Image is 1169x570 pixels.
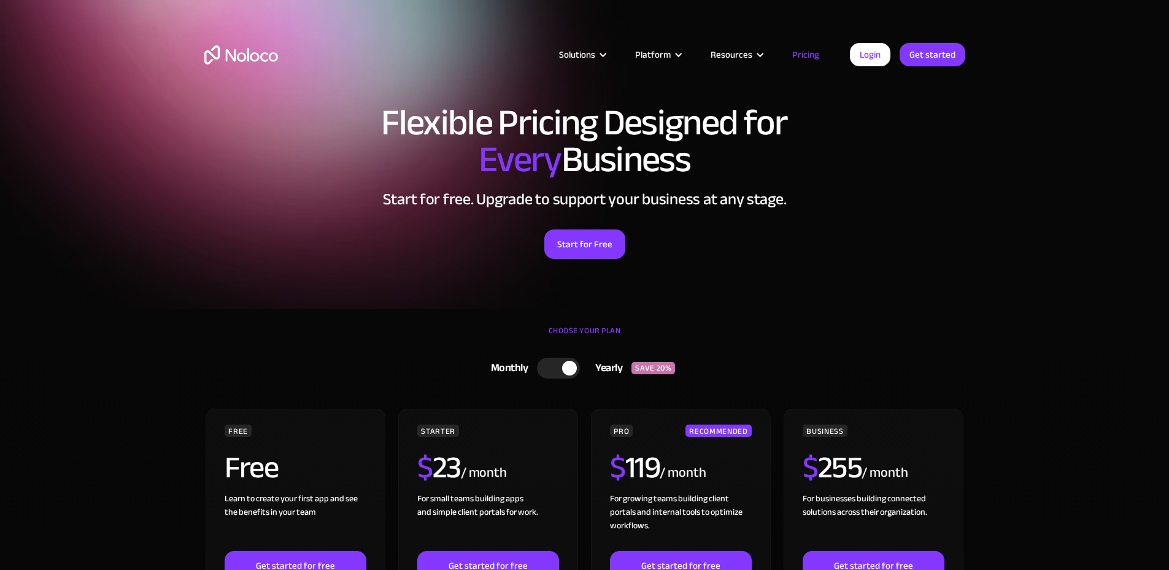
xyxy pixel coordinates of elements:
[204,322,965,352] div: CHOOSE YOUR PLAN
[660,463,706,483] div: / month
[559,47,595,63] div: Solutions
[580,359,631,377] div: Yearly
[685,425,751,437] div: RECOMMENDED
[631,362,675,374] div: SAVE 20%
[850,43,890,66] a: Login
[204,190,965,209] h2: Start for free. Upgrade to support your business at any stage.
[417,439,433,496] span: $
[476,359,538,377] div: Monthly
[417,492,558,551] div: For small teams building apps and simple client portals for work. ‍
[479,125,561,194] span: Every
[635,47,671,63] div: Platform
[610,439,625,496] span: $
[695,47,777,63] div: Resources
[803,492,944,551] div: For businesses building connected solutions across their organization. ‍
[461,463,507,483] div: / month
[803,452,862,483] h2: 255
[610,452,660,483] h2: 119
[204,45,278,64] a: home
[900,43,965,66] a: Get started
[862,463,908,483] div: / month
[620,47,695,63] div: Platform
[544,47,620,63] div: Solutions
[417,425,458,437] div: STARTER
[204,104,965,178] h1: Flexible Pricing Designed for Business
[610,492,751,551] div: For growing teams building client portals and internal tools to optimize workflows.
[803,439,818,496] span: $
[610,425,633,437] div: PRO
[417,452,461,483] h2: 23
[803,425,847,437] div: BUSINESS
[711,47,752,63] div: Resources
[777,47,835,63] a: Pricing
[225,425,252,437] div: FREE
[225,492,366,551] div: Learn to create your first app and see the benefits in your team ‍
[544,229,625,259] a: Start for Free
[225,452,278,483] h2: Free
